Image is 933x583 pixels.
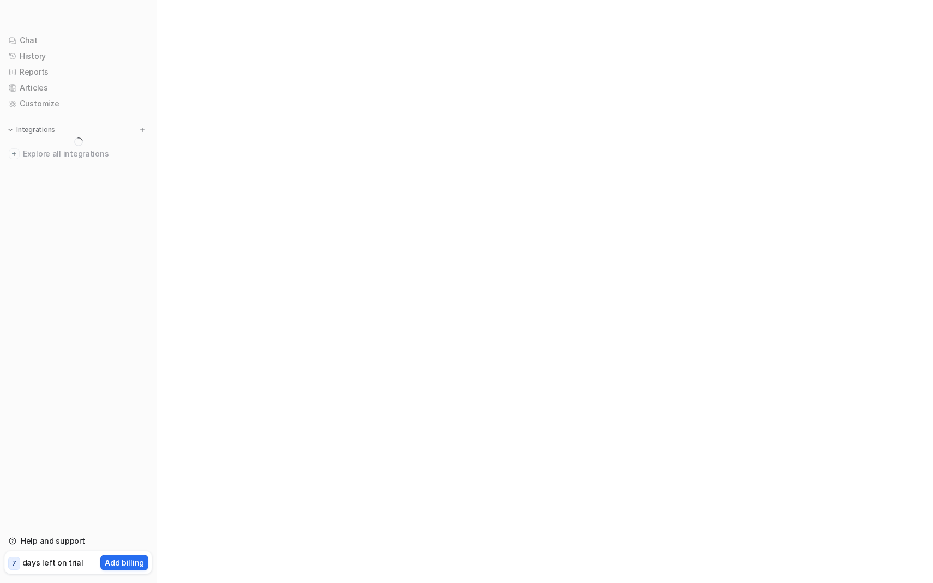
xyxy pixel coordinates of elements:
[4,124,58,135] button: Integrations
[22,557,83,568] p: days left on trial
[7,126,14,134] img: expand menu
[139,126,146,134] img: menu_add.svg
[4,96,152,111] a: Customize
[4,33,152,48] a: Chat
[4,146,152,161] a: Explore all integrations
[16,125,55,134] p: Integrations
[4,49,152,64] a: History
[105,557,144,568] p: Add billing
[4,533,152,549] a: Help and support
[4,80,152,95] a: Articles
[9,148,20,159] img: explore all integrations
[100,555,148,570] button: Add billing
[23,145,148,163] span: Explore all integrations
[4,64,152,80] a: Reports
[12,558,16,568] p: 7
